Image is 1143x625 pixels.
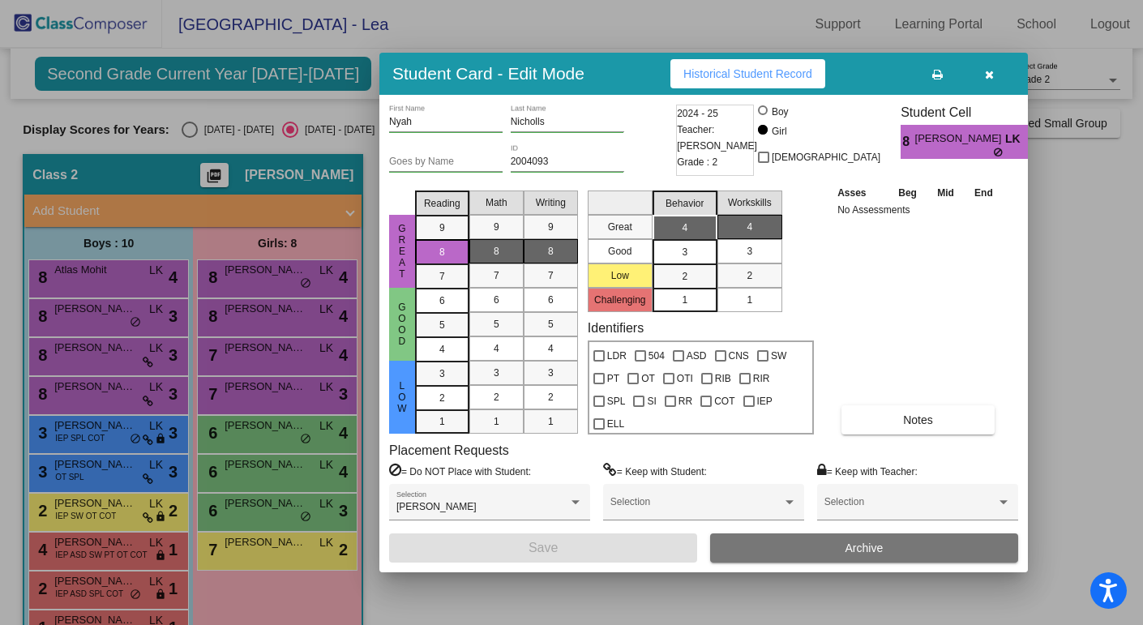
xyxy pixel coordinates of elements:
[548,293,554,307] span: 6
[682,293,687,307] span: 1
[682,245,687,259] span: 3
[747,244,752,259] span: 3
[772,148,880,167] span: [DEMOGRAPHIC_DATA]
[439,293,445,308] span: 6
[548,390,554,405] span: 2
[666,196,704,211] span: Behavior
[677,122,757,154] span: Teacher: [PERSON_NAME]
[439,318,445,332] span: 5
[964,184,1003,202] th: End
[603,463,707,479] label: = Keep with Student:
[439,366,445,381] span: 3
[439,269,445,284] span: 7
[888,184,927,202] th: Beg
[901,132,914,152] span: 8
[486,195,507,210] span: Math
[536,195,566,210] span: Writing
[1028,132,1042,152] span: 4
[901,105,1042,120] h3: Student Cell
[389,463,531,479] label: = Do NOT Place with Student:
[494,244,499,259] span: 8
[641,369,655,388] span: OT
[529,541,558,554] span: Save
[903,413,933,426] span: Notes
[439,414,445,429] span: 1
[494,317,499,332] span: 5
[548,317,554,332] span: 5
[728,195,772,210] span: Workskills
[607,346,627,366] span: LDR
[439,391,445,405] span: 2
[511,156,624,168] input: Enter ID
[548,244,554,259] span: 8
[607,369,619,388] span: PT
[915,131,1005,148] span: [PERSON_NAME]
[833,202,1004,218] td: No Assessments
[771,124,787,139] div: Girl
[424,196,460,211] span: Reading
[395,302,409,347] span: Good
[494,268,499,283] span: 7
[841,405,995,435] button: Notes
[1005,131,1028,148] span: LK
[771,105,789,119] div: Boy
[607,414,624,434] span: ELL
[395,380,409,414] span: Low
[494,366,499,380] span: 3
[747,268,752,283] span: 2
[927,184,964,202] th: Mid
[392,63,584,83] h3: Student Card - Edit Mode
[687,346,707,366] span: ASD
[548,414,554,429] span: 1
[396,501,477,512] span: [PERSON_NAME]
[677,154,717,170] span: Grade : 2
[753,369,770,388] span: RIR
[682,269,687,284] span: 2
[845,542,884,554] span: Archive
[715,369,731,388] span: RIB
[548,341,554,356] span: 4
[649,346,665,366] span: 504
[494,390,499,405] span: 2
[548,366,554,380] span: 3
[647,392,656,411] span: SI
[747,293,752,307] span: 1
[757,392,773,411] span: IEP
[677,105,718,122] span: 2024 - 25
[389,443,509,458] label: Placement Requests
[389,533,697,563] button: Save
[494,293,499,307] span: 6
[682,220,687,235] span: 4
[548,220,554,234] span: 9
[679,392,692,411] span: RR
[439,342,445,357] span: 4
[817,463,918,479] label: = Keep with Teacher:
[395,223,409,280] span: Great
[439,245,445,259] span: 8
[548,268,554,283] span: 7
[494,341,499,356] span: 4
[729,346,749,366] span: CNS
[494,414,499,429] span: 1
[670,59,825,88] button: Historical Student Record
[833,184,888,202] th: Asses
[683,67,812,80] span: Historical Student Record
[771,346,786,366] span: SW
[607,392,626,411] span: SPL
[747,220,752,234] span: 4
[389,156,503,168] input: goes by name
[677,369,693,388] span: OTI
[714,392,734,411] span: COT
[710,533,1018,563] button: Archive
[588,320,644,336] label: Identifiers
[494,220,499,234] span: 9
[439,220,445,235] span: 9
